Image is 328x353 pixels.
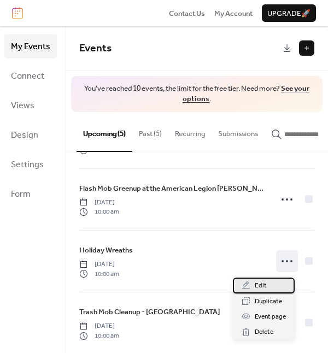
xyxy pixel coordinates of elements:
span: Views [11,97,34,115]
span: Connect [11,68,44,85]
span: [DATE] [79,198,119,208]
span: [DATE] [79,321,119,331]
a: See your options [183,81,309,106]
a: Design [4,123,57,147]
a: My Events [4,34,57,58]
span: Upgrade 🚀 [267,8,311,19]
span: 10:00 am [79,207,119,217]
a: Form [4,182,57,206]
span: Holiday Wreaths [79,245,133,256]
button: Upgrade🚀 [262,4,316,22]
span: Design [11,127,38,144]
button: Past (5) [132,112,168,150]
span: Event page [255,311,286,322]
a: My Account [214,8,253,19]
span: Edit [255,280,267,291]
a: Contact Us [169,8,205,19]
a: Connect [4,64,57,88]
a: Flash Mob Greenup at the American Legion [PERSON_NAME] Post [79,183,265,195]
span: You've reached 10 events, the limit for the free tier. Need more? . [82,84,312,104]
span: Flash Mob Greenup at the American Legion [PERSON_NAME] Post [79,183,265,194]
a: Settings [4,152,57,176]
span: Form [11,186,31,203]
button: Submissions [212,112,265,150]
span: Settings [11,156,44,174]
button: Recurring [168,112,212,150]
a: Views [4,93,57,117]
img: logo [12,7,23,19]
span: 10:00 am [79,331,119,341]
span: 10:00 am [79,269,119,279]
span: [DATE] [79,260,119,269]
button: Upcoming (5) [77,112,132,151]
a: Holiday Wreaths [79,244,133,256]
span: Trash Mob Cleanup - [GEOGRAPHIC_DATA] [79,307,220,317]
a: Trash Mob Cleanup - [GEOGRAPHIC_DATA] [79,306,220,318]
span: Delete [255,327,273,338]
span: Events [79,38,112,58]
span: Duplicate [255,296,282,307]
span: My Events [11,38,50,56]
